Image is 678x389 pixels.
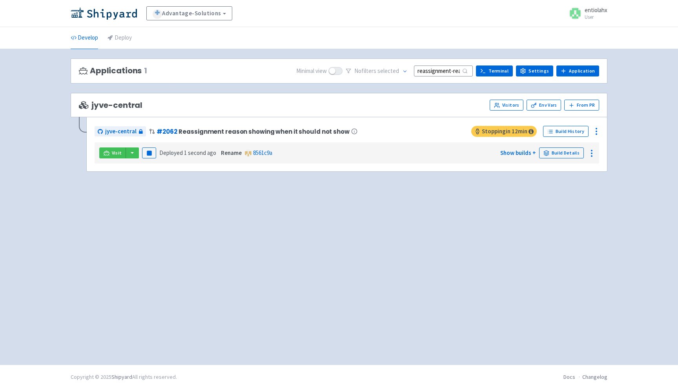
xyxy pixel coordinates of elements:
a: Advantage-Solutions [146,6,232,20]
h3: Applications [79,66,147,75]
a: Application [556,65,599,76]
input: Search... [414,65,473,76]
a: entiolahx User [564,7,607,20]
a: Shipyard [111,373,132,380]
a: jyve-central [95,126,146,137]
span: Minimal view [296,67,327,76]
a: Show builds + [500,149,536,156]
a: Env Vars [527,100,561,111]
a: Build Details [539,147,584,158]
span: Reassignment reason showing when it should not show [179,128,349,135]
a: Docs [563,373,575,380]
a: Visit [99,147,126,158]
a: Visitors [490,100,523,111]
span: Visit [112,150,122,156]
button: Pause [142,147,156,158]
time: 1 second ago [184,149,216,156]
a: Terminal [476,65,513,76]
strong: Rename [221,149,242,156]
a: Build History [543,126,589,137]
span: Deployed [159,149,216,156]
img: Shipyard logo [71,7,137,20]
span: No filter s [354,67,399,76]
span: jyve-central [105,127,137,136]
a: #2062 [157,127,177,136]
small: User [585,15,607,20]
div: Copyright © 2025 All rights reserved. [71,373,177,381]
span: Stopping in 12 min [471,126,537,137]
span: entiolahx [585,6,607,14]
a: Develop [71,27,98,49]
span: selected [377,67,399,75]
a: Changelog [582,373,607,380]
a: 8561c9a [253,149,272,156]
a: Settings [516,65,553,76]
span: 1 [144,66,147,75]
a: Deploy [108,27,132,49]
button: From PR [564,100,599,111]
span: jyve-central [79,101,142,110]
